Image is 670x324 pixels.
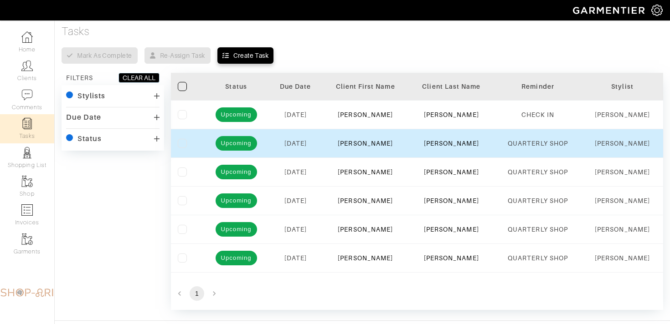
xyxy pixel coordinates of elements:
div: [PERSON_NAME] [588,110,656,119]
div: [PERSON_NAME] [588,196,656,205]
div: QUARTERLY SHOP [501,139,575,148]
img: garmentier-logo-header-white-b43fb05a5012e4ada735d5af1a66efaba907eab6374d6393d1fbf88cb4ef424d.png [568,2,651,18]
div: QUARTERLY SHOP [501,196,575,205]
a: [PERSON_NAME] [338,140,393,147]
img: gear-icon-white-bd11855cb880d31180b6d7d6211b90ccbf57a29d726f0c71d8c61bd08dd39cc2.png [651,5,663,16]
a: [PERSON_NAME] [424,111,479,118]
div: Stylists [77,91,105,101]
a: [PERSON_NAME] [424,226,479,233]
div: Client First Name [329,82,402,91]
span: [DATE] [284,197,307,204]
a: [PERSON_NAME] [338,254,393,262]
span: Upcoming [216,110,257,119]
div: [PERSON_NAME] [588,253,656,263]
div: [PERSON_NAME] [588,225,656,234]
a: [PERSON_NAME] [424,140,479,147]
button: page 1 [190,286,204,301]
span: Upcoming [216,139,257,148]
div: [PERSON_NAME] [588,167,656,177]
div: Reminder [501,82,575,91]
a: [PERSON_NAME] [338,111,393,118]
img: comment-icon-a0a6a9ef722e966f86d9cbdc48e553b5cf19dbc54f86b18d962a5391bc8f6eb6.png [21,89,33,101]
div: Create Task [233,51,268,60]
div: CHECK IN [501,110,575,119]
div: QUARTERLY SHOP [501,225,575,234]
div: Stylist [588,82,656,91]
span: Upcoming [216,196,257,205]
div: Status [210,82,262,91]
a: [PERSON_NAME] [338,168,393,176]
a: [PERSON_NAME] [424,197,479,204]
div: [PERSON_NAME] [588,139,656,148]
a: [PERSON_NAME] [424,168,479,176]
nav: pagination navigation [171,286,663,301]
span: Upcoming [216,253,257,263]
div: FILTERS [66,73,93,82]
span: [DATE] [284,226,307,233]
button: Create Task [217,47,273,64]
a: [PERSON_NAME] [424,254,479,262]
img: stylists-icon-eb353228a002819b7ec25b43dbf5f0378dd9e0616d9560372ff212230b889e62.png [21,147,33,158]
span: [DATE] [284,111,307,118]
img: reminder-icon-8004d30b9f0a5d33ae49ab947aed9ed385cf756f9e5892f1edd6e32f2345188e.png [21,118,33,129]
a: [PERSON_NAME] [338,197,393,204]
span: Upcoming [216,167,257,177]
span: [DATE] [284,140,307,147]
span: [DATE] [284,168,307,176]
div: QUARTERLY SHOP [501,167,575,177]
div: Client Last Name [416,82,487,91]
div: Status [77,134,102,143]
img: clients-icon-6bae9207a08558b7cb47a8932f037763ab4055f8c8b6bfacd5dc20c3e0201464.png [21,60,33,71]
img: garments-icon-b7da505a4dc4fd61783c78ac3ca0ef83fa9d6f193b1c9dc38574b1d14d53ca28.png [21,233,33,245]
a: [PERSON_NAME] [338,226,393,233]
div: Due Date [276,82,315,91]
h4: Tasks [62,25,663,38]
span: [DATE] [284,254,307,262]
div: QUARTERLY SHOP [501,253,575,263]
img: dashboard-icon-dbcd8f5a0b271acd01030246c82b418ddd0df26cd7fceb0bd07c9910d44c42f6.png [21,31,33,43]
img: orders-icon-0abe47150d42831381b5fb84f609e132dff9fe21cb692f30cb5eec754e2cba89.png [21,204,33,216]
img: garments-icon-b7da505a4dc4fd61783c78ac3ca0ef83fa9d6f193b1c9dc38574b1d14d53ca28.png [21,176,33,187]
span: Upcoming [216,225,257,234]
div: Due Date [66,113,101,122]
div: CLEAR ALL [123,73,155,82]
button: CLEAR ALL [119,73,160,83]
